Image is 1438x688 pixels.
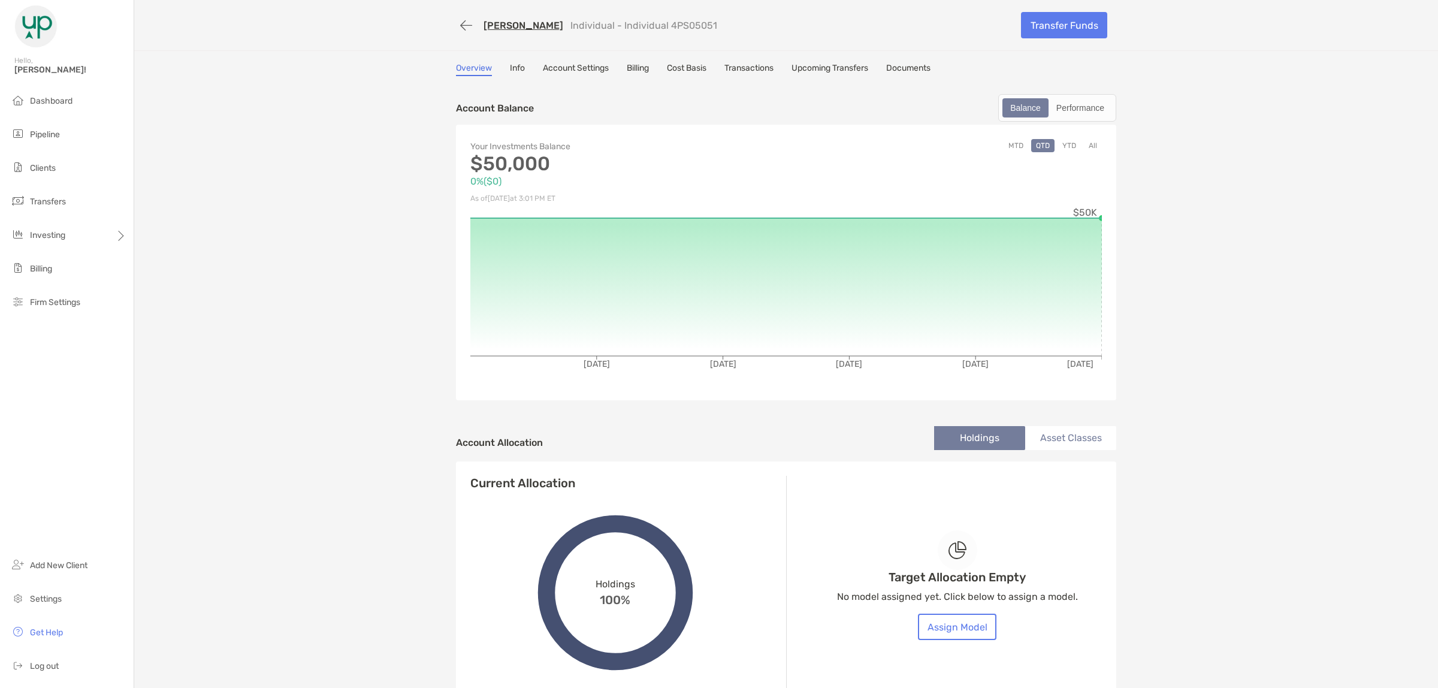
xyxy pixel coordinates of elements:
[998,94,1116,122] div: segmented control
[724,63,774,76] a: Transactions
[1004,99,1047,116] div: Balance
[11,557,25,572] img: add_new_client icon
[510,63,525,76] a: Info
[596,578,635,590] span: Holdings
[836,359,862,369] tspan: [DATE]
[1067,359,1093,369] tspan: [DATE]
[889,570,1026,584] h4: Target Allocation Empty
[543,63,609,76] a: Account Settings
[456,63,492,76] a: Overview
[886,63,931,76] a: Documents
[1021,12,1107,38] a: Transfer Funds
[470,476,575,490] h4: Current Allocation
[456,437,543,448] h4: Account Allocation
[11,126,25,141] img: pipeline icon
[11,227,25,242] img: investing icon
[30,197,66,207] span: Transfers
[484,20,563,31] a: [PERSON_NAME]
[1050,99,1111,116] div: Performance
[30,129,60,140] span: Pipeline
[30,96,72,106] span: Dashboard
[11,93,25,107] img: dashboard icon
[1058,139,1081,152] button: YTD
[30,661,59,671] span: Log out
[570,20,717,31] p: Individual - Individual 4PS05051
[11,658,25,672] img: logout icon
[470,191,786,206] p: As of [DATE] at 3:01 PM ET
[11,160,25,174] img: clients icon
[30,230,65,240] span: Investing
[1084,139,1102,152] button: All
[30,163,56,173] span: Clients
[11,261,25,275] img: billing icon
[470,139,786,154] p: Your Investments Balance
[962,359,989,369] tspan: [DATE]
[584,359,610,369] tspan: [DATE]
[30,627,63,638] span: Get Help
[470,156,786,171] p: $50,000
[14,5,58,48] img: Zoe Logo
[837,589,1078,604] p: No model assigned yet. Click below to assign a model.
[30,297,80,307] span: Firm Settings
[710,359,736,369] tspan: [DATE]
[600,590,630,607] span: 100%
[11,624,25,639] img: get-help icon
[11,591,25,605] img: settings icon
[1004,139,1028,152] button: MTD
[667,63,706,76] a: Cost Basis
[11,194,25,208] img: transfers icon
[1025,426,1116,450] li: Asset Classes
[456,101,534,116] p: Account Balance
[1031,139,1055,152] button: QTD
[627,63,649,76] a: Billing
[934,426,1025,450] li: Holdings
[14,65,126,75] span: [PERSON_NAME]!
[470,174,786,189] p: 0% ( $0 )
[918,614,996,640] button: Assign Model
[30,264,52,274] span: Billing
[30,594,62,604] span: Settings
[11,294,25,309] img: firm-settings icon
[1073,207,1097,218] tspan: $50K
[791,63,868,76] a: Upcoming Transfers
[30,560,87,571] span: Add New Client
